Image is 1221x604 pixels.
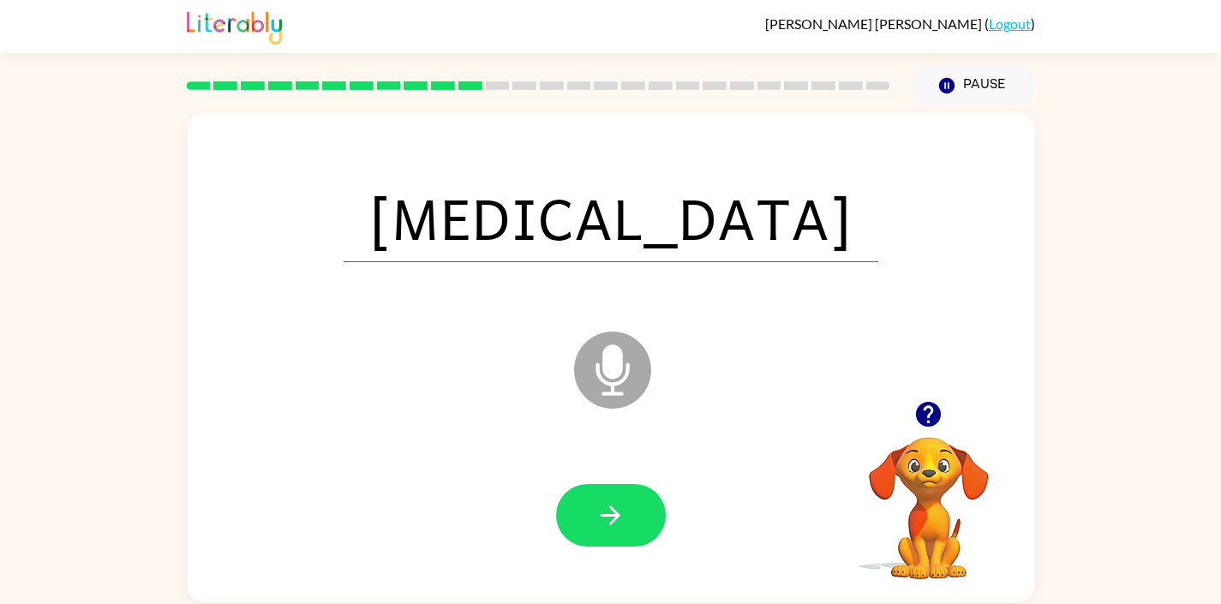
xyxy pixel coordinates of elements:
[765,15,1035,32] div: ( )
[344,173,878,262] span: [MEDICAL_DATA]
[989,15,1031,32] a: Logout
[765,15,985,32] span: [PERSON_NAME] [PERSON_NAME]
[187,7,282,45] img: Literably
[843,410,1015,582] video: Your browser must support playing .mp4 files to use Literably. Please try using another browser.
[911,66,1035,105] button: Pause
